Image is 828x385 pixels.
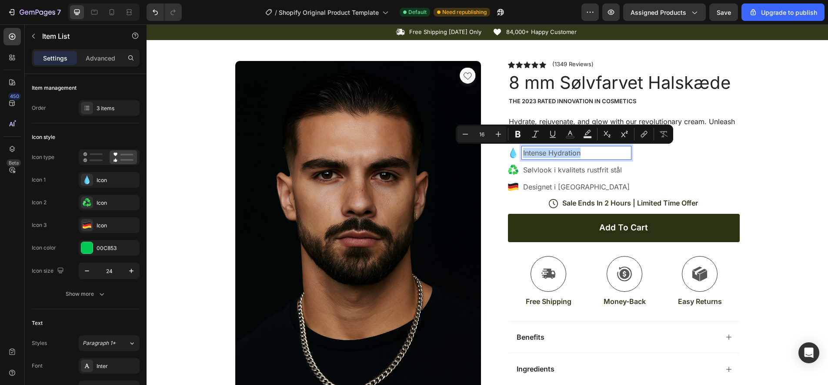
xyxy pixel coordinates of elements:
span: Paragraph 1* [83,339,116,347]
button: Save [709,3,738,21]
div: Show more [66,290,106,298]
p: Sale Ends In 2 Hours | Limited Time Offer [416,174,551,183]
button: Add to cart [361,189,593,218]
div: Rich Text Editor. Editing area: main [375,122,484,135]
div: Font [32,362,43,370]
div: Icon size [32,265,66,277]
p: Advanced [86,54,115,63]
div: 450 [8,93,21,100]
p: Sølvlook i kvalitets rustfrit stål [377,140,483,151]
div: 00C853 [97,244,137,252]
button: Assigned Products [623,3,706,21]
span: Shopify Original Product Template [279,8,379,17]
div: Order [32,104,46,112]
p: The 2023 Rated Innovation in Cosmetics [362,73,592,81]
div: Icon [97,176,137,184]
div: Editor contextual toolbar [456,125,673,144]
p: Ingredients [370,340,408,349]
div: Icon style [32,133,55,141]
p: Settings [43,54,67,63]
div: Icon 3 [32,221,47,229]
iframe: Design area [147,24,828,385]
p: (1349 Reviews) [406,37,447,44]
p: Hydrate, rejuvenate, and glow with our revolutionary cream. Unleash your skin's potential [DATE]. [362,93,592,111]
div: Styles [32,339,47,347]
div: Rich Text Editor. Editing area: main [375,156,484,169]
button: 7 [3,3,65,21]
div: Rich Text Editor. Editing area: main [375,139,484,152]
div: Inter [97,362,137,370]
div: Open Intercom Messenger [798,342,819,363]
div: Icon 1 [32,176,46,184]
button: Upgrade to publish [741,3,825,21]
div: Icon [97,199,137,207]
span: Save [717,9,731,16]
p: Designet i [GEOGRAPHIC_DATA] [377,157,483,168]
div: Undo/Redo [147,3,182,21]
p: Money-Back [457,273,499,282]
p: Intense Hydration [377,123,483,134]
span: Assigned Products [631,8,686,17]
div: Text [32,319,43,327]
div: Icon type [32,153,54,161]
p: Easy Returns [531,273,575,282]
div: Item management [32,84,77,92]
div: Icon [97,222,137,230]
span: Need republishing [442,8,487,16]
div: Icon color [32,244,56,252]
span: Default [408,8,427,16]
p: Item List [42,31,116,41]
div: Beta [7,159,21,166]
div: Upgrade to publish [749,8,817,17]
p: Free Shipping [379,273,425,282]
span: / [275,8,277,17]
p: Benefits [370,308,398,317]
p: 7 [57,7,61,17]
h1: 8 mm Sølvfarvet Halskæde [361,46,593,71]
div: 3 items [97,105,137,112]
button: Show more [32,286,140,302]
div: Icon 2 [32,199,47,206]
button: Paragraph 1* [79,335,140,351]
div: Add to cart [453,198,501,209]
